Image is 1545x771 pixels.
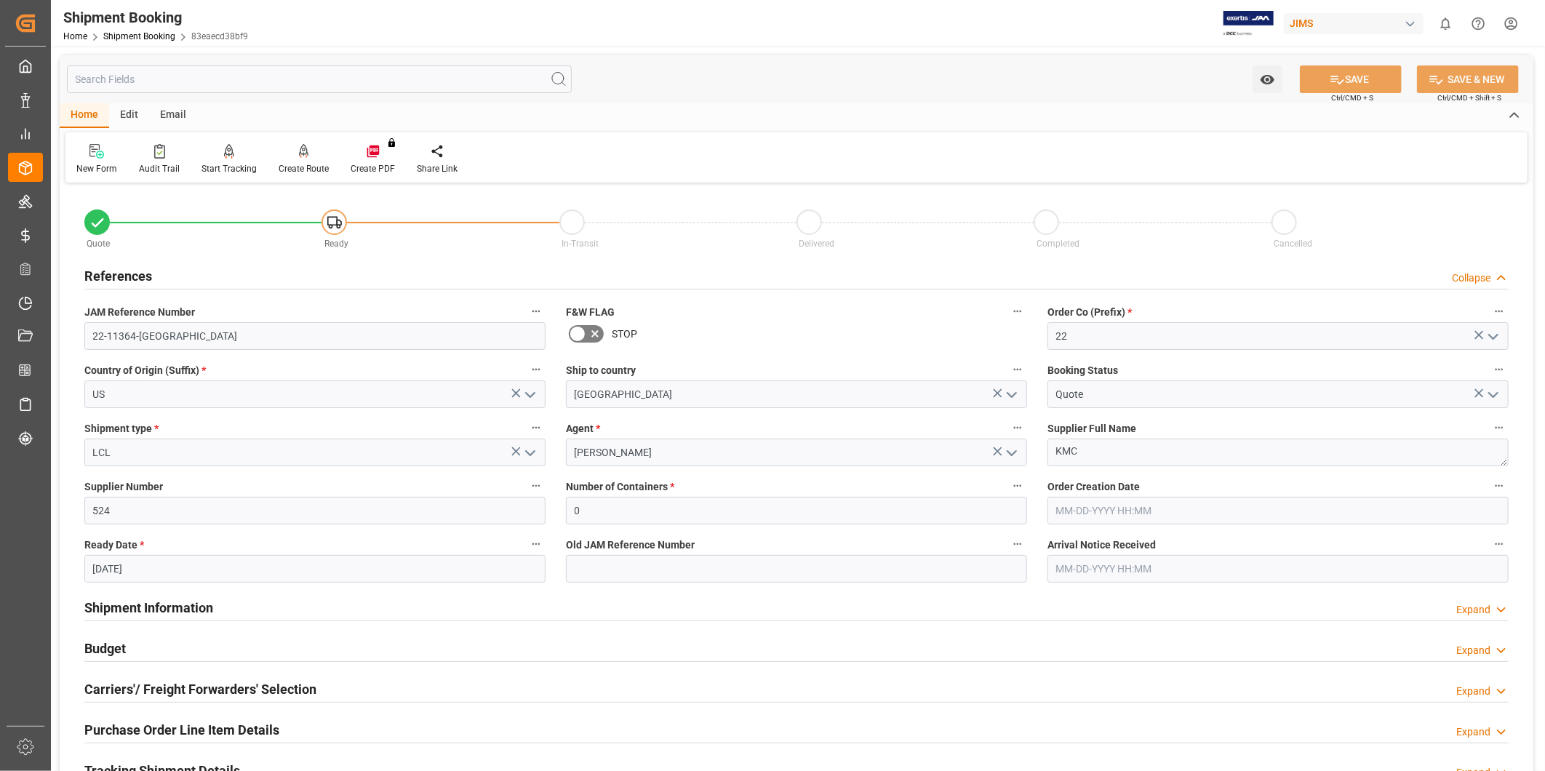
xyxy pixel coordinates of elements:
button: open menu [1000,383,1022,406]
h2: Carriers'/ Freight Forwarders' Selection [84,679,316,699]
div: New Form [76,162,117,175]
button: open menu [1000,442,1022,464]
div: Collapse [1452,271,1490,286]
div: Expand [1456,602,1490,618]
span: Booking Status [1047,363,1118,378]
button: Arrival Notice Received [1490,535,1509,554]
textarea: KMC [1047,439,1509,466]
button: open menu [519,383,540,406]
span: Ready [324,239,348,249]
button: JAM Reference Number [527,302,546,321]
span: Agent [566,421,600,436]
img: Exertis%20JAM%20-%20Email%20Logo.jpg_1722504956.jpg [1223,11,1274,36]
button: Ship to country [1008,360,1027,379]
div: Expand [1456,684,1490,699]
span: Quote [87,239,111,249]
button: Booking Status [1490,360,1509,379]
span: Number of Containers [566,479,674,495]
button: open menu [1482,383,1504,406]
button: open menu [1253,65,1282,93]
button: Order Creation Date [1490,476,1509,495]
span: Country of Origin (Suffix) [84,363,206,378]
span: Ship to country [566,363,636,378]
a: Home [63,31,87,41]
span: STOP [612,327,637,342]
span: Ctrl/CMD + S [1331,92,1373,103]
button: Shipment type * [527,418,546,437]
button: Old JAM Reference Number [1008,535,1027,554]
button: open menu [519,442,540,464]
h2: Shipment Information [84,598,213,618]
button: Help Center [1462,7,1495,40]
input: MM-DD-YYYY HH:MM [1047,555,1509,583]
div: Home [60,103,109,128]
input: MM-DD-YYYY HH:MM [1047,497,1509,524]
span: In-Transit [562,239,599,249]
span: Order Co (Prefix) [1047,305,1132,320]
div: Start Tracking [201,162,257,175]
div: Shipment Booking [63,7,248,28]
div: Create Route [279,162,329,175]
a: Shipment Booking [103,31,175,41]
span: JAM Reference Number [84,305,195,320]
span: Supplier Number [84,479,163,495]
div: Expand [1456,724,1490,740]
span: Order Creation Date [1047,479,1140,495]
div: Audit Trail [139,162,180,175]
span: Cancelled [1274,239,1312,249]
button: Supplier Full Name [1490,418,1509,437]
button: SAVE & NEW [1417,65,1519,93]
input: Type to search/select [84,380,546,408]
button: Number of Containers * [1008,476,1027,495]
button: Order Co (Prefix) * [1490,302,1509,321]
button: Agent * [1008,418,1027,437]
input: Search Fields [67,65,572,93]
button: JIMS [1284,9,1429,37]
input: MM-DD-YYYY [84,555,546,583]
button: F&W FLAG [1008,302,1027,321]
span: Completed [1037,239,1079,249]
span: F&W FLAG [566,305,615,320]
span: Ready Date [84,538,144,553]
div: Share Link [417,162,458,175]
div: Edit [109,103,149,128]
button: open menu [1482,325,1504,348]
button: Ready Date * [527,535,546,554]
span: Shipment type [84,421,159,436]
button: Supplier Number [527,476,546,495]
h2: References [84,266,152,286]
button: SAVE [1300,65,1402,93]
div: JIMS [1284,13,1424,34]
div: Email [149,103,197,128]
span: Ctrl/CMD + Shift + S [1437,92,1501,103]
button: show 0 new notifications [1429,7,1462,40]
span: Old JAM Reference Number [566,538,695,553]
div: Expand [1456,643,1490,658]
h2: Budget [84,639,126,658]
button: Country of Origin (Suffix) * [527,360,546,379]
span: Delivered [799,239,834,249]
h2: Purchase Order Line Item Details [84,720,279,740]
span: Supplier Full Name [1047,421,1136,436]
span: Arrival Notice Received [1047,538,1156,553]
